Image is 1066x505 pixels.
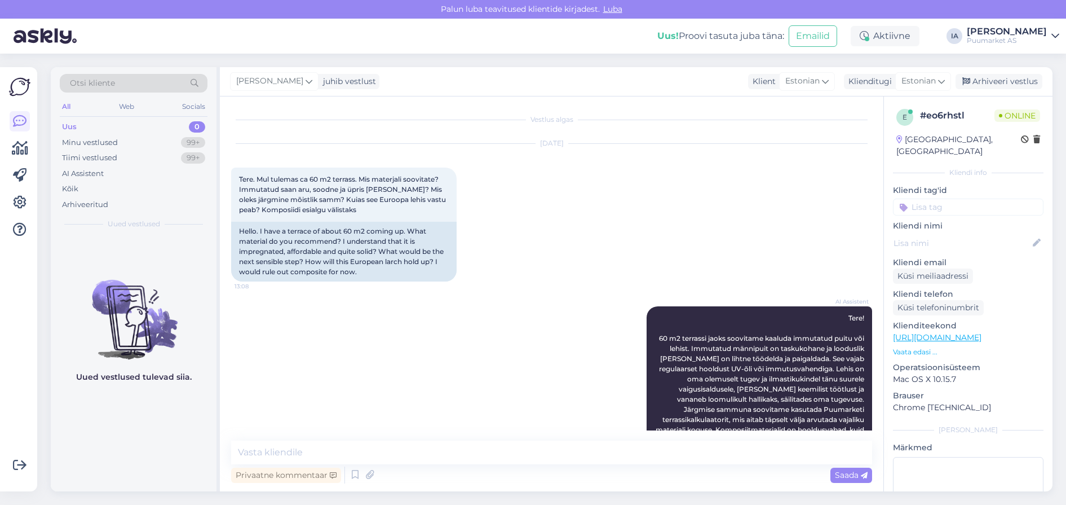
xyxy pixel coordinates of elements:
span: Online [994,109,1040,122]
div: Puumarket AS [967,36,1047,45]
span: AI Assistent [826,297,869,306]
div: Klient [748,76,776,87]
input: Lisa nimi [894,237,1030,249]
div: juhib vestlust [319,76,376,87]
img: Askly Logo [9,76,30,98]
span: Estonian [785,75,820,87]
p: Mac OS X 10.15.7 [893,374,1043,385]
span: Tere. Mul tulemas ca 60 m2 terrass. Mis materjali soovitate? Immutatud saan aru, soodne ja üpris ... [239,175,448,214]
div: Uus [62,121,77,133]
a: [PERSON_NAME]Puumarket AS [967,27,1059,45]
button: Emailid [789,25,837,47]
p: Klienditeekond [893,320,1043,332]
div: Arhiveeritud [62,199,108,210]
span: 13:08 [235,282,277,291]
div: All [60,99,73,114]
div: Aktiivne [851,26,919,46]
div: Arhiveeri vestlus [956,74,1042,89]
span: e [903,113,907,121]
div: AI Assistent [62,168,104,179]
div: IA [946,28,962,44]
span: [PERSON_NAME] [236,75,303,87]
span: Estonian [901,75,936,87]
span: Tere! 60 m2 terrassi jaoks soovitame kaaluda immutatud puitu või lehist. Immutatud männipuit on t... [656,314,866,444]
p: Kliendi tag'id [893,185,1043,196]
div: [GEOGRAPHIC_DATA], [GEOGRAPHIC_DATA] [896,134,1021,157]
p: Kliendi nimi [893,220,1043,232]
span: Otsi kliente [70,77,115,89]
div: [DATE] [231,138,872,148]
span: Saada [835,470,868,480]
div: [PERSON_NAME] [893,425,1043,435]
div: Proovi tasuta juba täna: [657,29,784,43]
a: [URL][DOMAIN_NAME] [893,332,981,342]
div: [PERSON_NAME] [967,27,1047,36]
div: # eo6rhstl [920,109,994,122]
div: Socials [180,99,207,114]
p: Operatsioonisüsteem [893,362,1043,374]
p: Märkmed [893,442,1043,454]
div: Kliendi info [893,168,1043,178]
p: Kliendi telefon [893,288,1043,300]
div: 99+ [181,137,205,148]
div: Privaatne kommentaar [231,468,341,483]
div: Vestlus algas [231,115,872,125]
div: Web [117,99,136,114]
p: Uued vestlused tulevad siia. [76,371,192,383]
p: Vaata edasi ... [893,347,1043,357]
div: Kõik [62,183,78,195]
b: Uus! [657,30,679,41]
div: Klienditugi [844,76,892,87]
div: Hello. I have a terrace of about 60 m2 coming up. What material do you recommend? I understand th... [231,222,457,282]
p: Chrome [TECHNICAL_ID] [893,402,1043,414]
div: Tiimi vestlused [62,152,117,164]
div: 99+ [181,152,205,164]
div: Küsi telefoninumbrit [893,300,984,315]
div: 0 [189,121,205,133]
div: Minu vestlused [62,137,118,148]
p: Brauser [893,390,1043,402]
span: Luba [600,4,626,14]
img: No chats [51,260,216,361]
span: Uued vestlused [108,219,160,229]
div: Küsi meiliaadressi [893,269,973,284]
input: Lisa tag [893,199,1043,216]
p: Kliendi email [893,257,1043,269]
